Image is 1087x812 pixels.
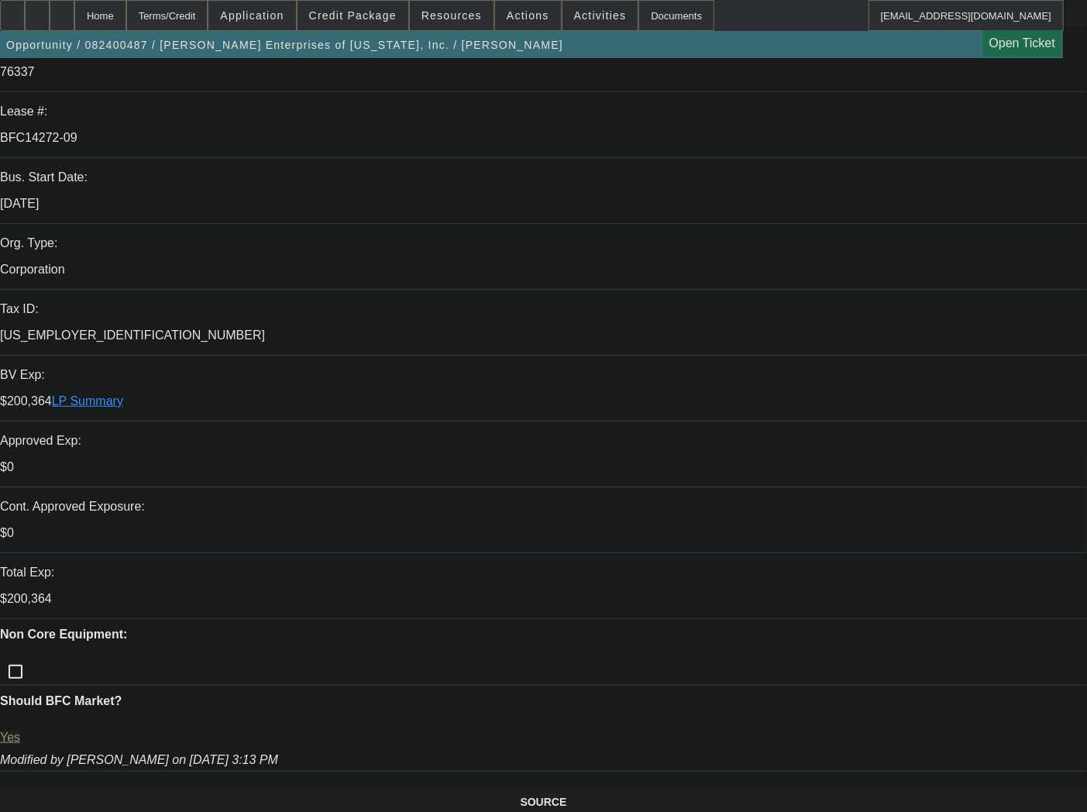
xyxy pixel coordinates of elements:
[562,1,638,30] button: Activities
[507,9,549,22] span: Actions
[495,1,561,30] button: Actions
[309,9,397,22] span: Credit Package
[6,39,563,51] span: Opportunity / 082400487 / [PERSON_NAME] Enterprises of [US_STATE], Inc. / [PERSON_NAME]
[574,9,627,22] span: Activities
[298,1,408,30] button: Credit Package
[52,394,123,408] a: LP Summary
[983,30,1061,57] a: Open Ticket
[220,9,284,22] span: Application
[208,1,295,30] button: Application
[521,796,567,808] span: SOURCE
[410,1,494,30] button: Resources
[421,9,482,22] span: Resources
